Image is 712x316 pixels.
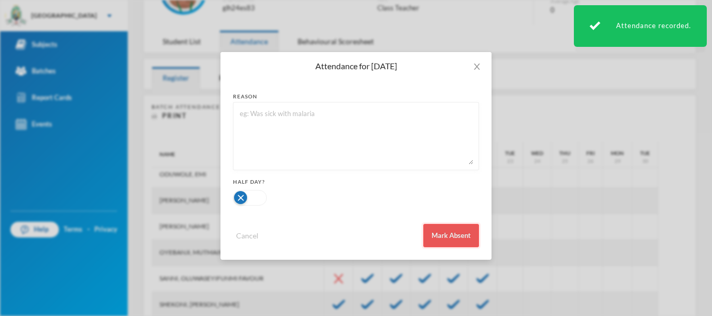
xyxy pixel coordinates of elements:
button: Cancel [233,230,262,242]
i: icon: close [473,62,481,71]
div: Attendance for [DATE] [233,60,479,72]
div: Attendance recorded. [574,5,707,47]
div: Half Day? [233,178,479,186]
div: reason [233,93,479,100]
button: Mark Absent [423,224,479,247]
button: Close [462,52,492,81]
